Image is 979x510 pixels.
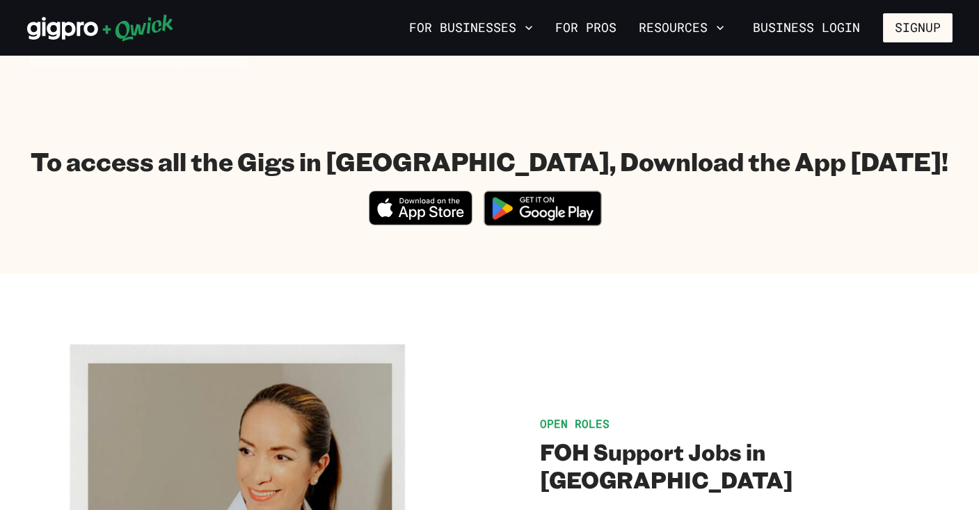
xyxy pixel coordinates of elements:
h1: To access all the Gigs in [GEOGRAPHIC_DATA], Download the App [DATE]! [31,145,948,177]
span: Open Roles [540,416,610,431]
a: For Pros [550,16,622,40]
button: For Businesses [404,16,539,40]
img: Get it on Google Play [475,182,610,234]
a: Business Login [741,13,872,42]
button: Signup [883,13,953,42]
button: Resources [633,16,730,40]
a: Download on the App Store [369,214,473,228]
h2: FOH Support Jobs in [GEOGRAPHIC_DATA] [540,438,953,493]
